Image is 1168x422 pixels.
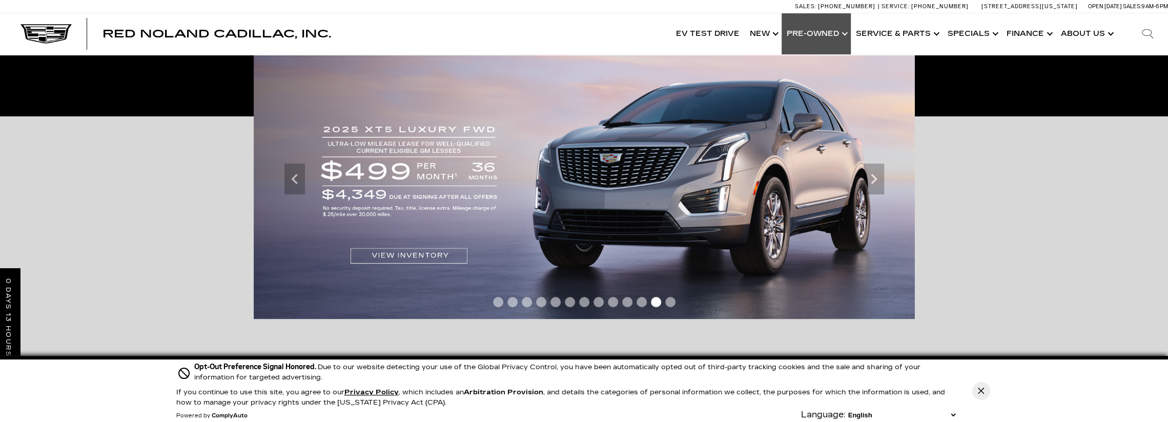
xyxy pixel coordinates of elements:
div: Due to our website detecting your use of the Global Privacy Control, you have been automatically ... [194,361,958,383]
a: Red Noland Cadillac, Inc. [103,29,331,39]
img: 2025 XT5 LUXURY. Ultra low mileage lease for well qualified current eligible GM lessees. $499 per... [254,39,915,319]
span: Go to slide 1 [493,297,503,307]
span: Service: [882,3,910,10]
span: Go to slide 12 [651,297,661,307]
span: Go to slide 4 [536,297,546,307]
span: Go to slide 6 [565,297,575,307]
span: Go to slide 13 [665,297,675,307]
a: New [745,13,782,54]
a: Service & Parts [851,13,942,54]
a: Finance [1001,13,1056,54]
strong: Arbitration Provision [464,388,543,396]
span: Go to slide 11 [637,297,647,307]
span: Go to slide 8 [593,297,604,307]
div: Powered by [176,413,248,419]
div: Search [1127,13,1168,54]
span: Go to slide 9 [608,297,618,307]
a: [STREET_ADDRESS][US_STATE] [981,3,1078,10]
span: 9 AM-6 PM [1141,3,1168,10]
p: If you continue to use this site, you agree to our , which includes an , and details the categori... [176,388,945,407]
span: Sales: [795,3,816,10]
span: Go to slide 3 [522,297,532,307]
span: [PHONE_NUMBER] [818,3,875,10]
a: About Us [1056,13,1117,54]
div: Language: [801,411,846,419]
span: Opt-Out Preference Signal Honored . [194,363,318,371]
span: Go to slide 5 [550,297,561,307]
a: ComplyAuto [212,413,248,419]
span: Go to slide 10 [622,297,632,307]
span: Go to slide 7 [579,297,589,307]
span: Red Noland Cadillac, Inc. [103,28,331,40]
button: Close Button [972,382,990,400]
a: Pre-Owned [782,13,851,54]
span: Sales: [1123,3,1141,10]
a: Specials [942,13,1001,54]
div: Previous [284,164,305,194]
a: Sales: [PHONE_NUMBER] [795,4,878,9]
select: Language Select [846,410,958,420]
u: Privacy Policy [344,388,399,396]
a: EV Test Drive [671,13,745,54]
span: Go to slide 2 [507,297,518,307]
img: Cadillac Dark Logo with Cadillac White Text [21,24,72,44]
a: Service: [PHONE_NUMBER] [878,4,971,9]
div: Next [864,164,884,194]
span: Open [DATE] [1088,3,1122,10]
span: [PHONE_NUMBER] [911,3,969,10]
